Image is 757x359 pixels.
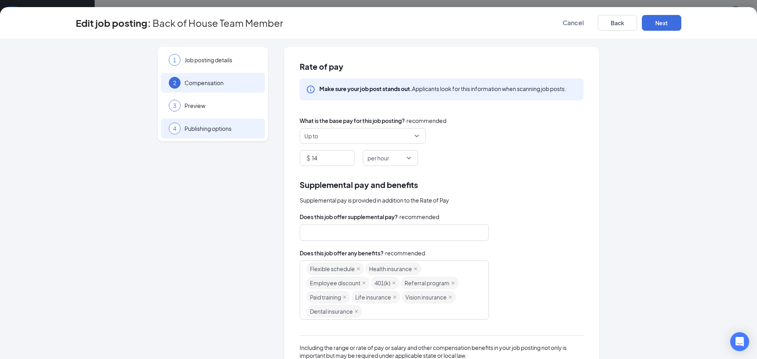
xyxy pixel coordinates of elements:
span: Rate of pay [300,63,584,71]
span: Life insurance [355,291,391,303]
button: Back [598,15,637,31]
div: Open Intercom Messenger [730,332,749,351]
span: Back of House Team Member [153,19,283,27]
span: Flexible schedule [310,263,355,275]
span: Compensation [185,79,257,87]
span: 401(k) [375,277,390,289]
span: Supplemental pay and benefits [300,179,418,191]
span: Up to [304,128,318,143]
span: Publishing options [185,125,257,132]
span: Paid training [310,291,341,303]
span: · recommended [384,249,425,257]
span: What is the base pay for this job posting? [300,116,405,125]
span: close [448,295,452,299]
span: Health insurance [369,263,412,275]
span: Dental insurance [310,305,353,317]
b: Make sure your job post stands out. [319,85,412,92]
div: Applicants look for this information when scanning job posts. [319,85,566,93]
span: close [393,295,397,299]
button: Next [642,15,681,31]
span: close [354,309,358,313]
span: Job posting details [185,56,257,64]
span: close [362,281,366,285]
span: 1 [173,56,176,64]
span: Preview [185,102,257,110]
span: close [343,295,347,299]
span: Cancel [563,19,584,27]
span: Does this job offer any benefits? [300,249,384,257]
span: close [414,267,418,271]
span: · recommended [405,116,446,125]
svg: Info [306,85,315,94]
span: per hour [367,151,389,166]
span: Does this job offer supplemental pay? [300,212,398,221]
span: Vision insurance [405,291,447,303]
span: Referral program [405,277,449,289]
span: close [392,281,396,285]
h3: Edit job posting: [76,16,151,30]
button: Cancel [554,15,593,31]
span: 3 [173,102,176,110]
span: · recommended [398,212,439,221]
span: 2 [173,79,176,87]
span: Employee discount [310,277,360,289]
span: Supplemental pay is provided in addition to the Rate of Pay [300,196,449,205]
span: close [356,267,360,271]
span: 4 [173,125,176,132]
span: close [451,281,455,285]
